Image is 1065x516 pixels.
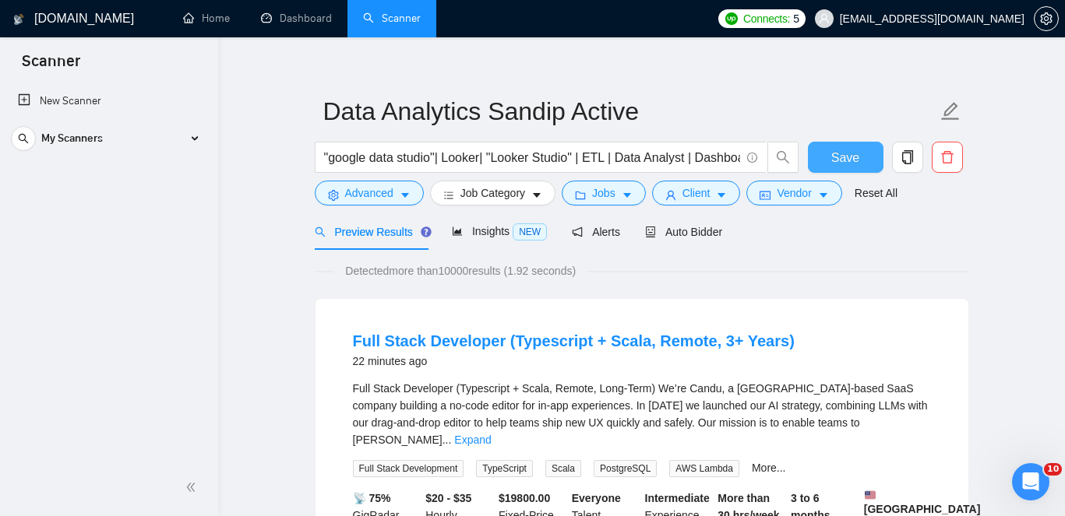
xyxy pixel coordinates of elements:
[345,184,393,202] span: Advanced
[315,226,427,238] span: Preview Results
[940,101,961,121] span: edit
[443,189,454,201] span: bars
[725,12,738,25] img: upwork-logo.png
[743,10,790,27] span: Connects:
[400,189,411,201] span: caret-down
[1035,12,1058,25] span: setting
[892,142,923,173] button: copy
[1044,463,1062,476] span: 10
[746,181,841,205] button: idcardVendorcaret-down
[747,153,757,163] span: info-circle
[41,123,103,154] span: My Scanners
[1034,12,1059,25] a: setting
[652,181,741,205] button: userClientcaret-down
[767,142,799,173] button: search
[572,492,621,504] b: Everyone
[592,184,615,202] span: Jobs
[452,226,463,237] span: area-chart
[363,12,421,25] a: searchScanner
[855,184,897,202] a: Reset All
[460,184,525,202] span: Job Category
[5,86,212,117] li: New Scanner
[594,460,657,477] span: PostgreSQL
[430,181,555,205] button: barsJob Categorycaret-down
[185,479,201,495] span: double-left
[531,189,542,201] span: caret-down
[665,189,676,201] span: user
[261,12,332,25] a: dashboardDashboard
[575,189,586,201] span: folder
[425,492,471,504] b: $20 - $35
[572,226,620,238] span: Alerts
[622,189,633,201] span: caret-down
[12,133,35,144] span: search
[476,460,533,477] span: TypeScript
[777,184,811,202] span: Vendor
[315,226,326,237] span: search
[419,225,433,239] div: Tooltip anchor
[645,226,722,238] span: Auto Bidder
[513,223,547,240] span: NEW
[183,12,230,25] a: homeHome
[353,380,931,448] div: Full Stack Developer (Typescript + Scala, Remote, Long-Term) We’re Candu, a [GEOGRAPHIC_DATA]-bas...
[669,460,739,477] span: AWS Lambda
[716,189,727,201] span: caret-down
[499,492,550,504] b: $ 19800.00
[454,434,491,446] a: Expand
[323,92,937,131] input: Scanner name...
[831,148,859,167] span: Save
[932,142,963,173] button: delete
[315,181,424,205] button: settingAdvancedcaret-down
[353,460,464,477] span: Full Stack Development
[1012,463,1049,500] iframe: Intercom live chat
[768,150,798,164] span: search
[443,434,452,446] span: ...
[353,332,795,349] a: Full Stack Developer (Typescript + Scala, Remote, 3+ Years)
[893,150,922,164] span: copy
[864,490,981,515] b: [GEOGRAPHIC_DATA]
[865,490,876,500] img: 🇺🇸
[1034,6,1059,31] button: setting
[353,492,391,504] b: 📡 75%
[328,189,339,201] span: setting
[334,262,587,279] span: Detected more than 10000 results (1.92 seconds)
[818,189,829,201] span: caret-down
[645,226,656,237] span: robot
[353,352,795,370] div: 22 minutes ago
[933,150,962,164] span: delete
[572,226,583,237] span: notification
[682,184,711,202] span: Client
[808,142,883,173] button: Save
[793,10,799,27] span: 5
[545,460,581,477] span: Scala
[760,189,771,201] span: idcard
[752,462,786,474] a: More...
[13,7,24,32] img: logo
[11,126,36,151] button: search
[324,148,740,167] input: Search Freelance Jobs...
[18,86,199,117] a: New Scanner
[645,492,710,504] b: Intermediate
[5,123,212,160] li: My Scanners
[9,50,93,82] span: Scanner
[562,181,646,205] button: folderJobscaret-down
[452,225,547,237] span: Insights
[819,13,830,24] span: user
